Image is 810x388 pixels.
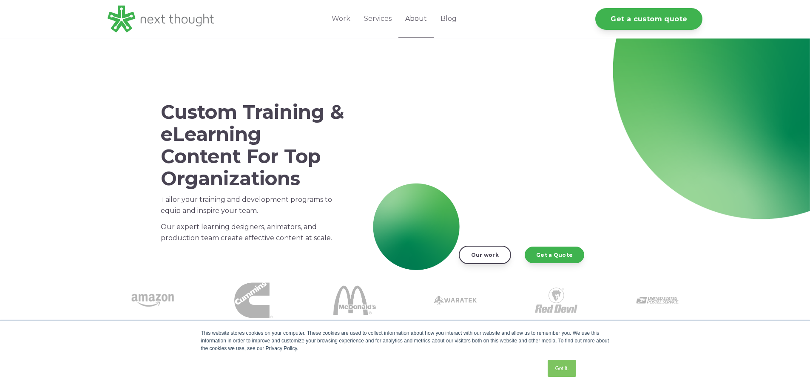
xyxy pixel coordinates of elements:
p: Our expert learning designers, animators, and production team create effective content at scale. [161,221,344,244]
iframe: NextThought Reel [391,94,646,238]
p: Tailor your training and development programs to equip and inspire your team. [161,194,344,216]
a: Our work [459,246,511,264]
img: LG - NextThought Logo [108,6,214,32]
img: Waratek logo [434,279,477,322]
img: USPS [636,279,679,322]
a: Got it. [548,360,576,377]
img: Red Devil [535,279,577,322]
div: This website stores cookies on your computer. These cookies are used to collect information about... [201,329,609,352]
img: amazon-1 [131,279,174,322]
img: Cummins [234,281,273,319]
a: Get a custom quote [595,8,702,30]
a: Get a Quote [525,247,584,263]
h1: Custom Training & eLearning Content For Top Organizations [161,101,344,189]
img: McDonalds 1 [333,279,376,322]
